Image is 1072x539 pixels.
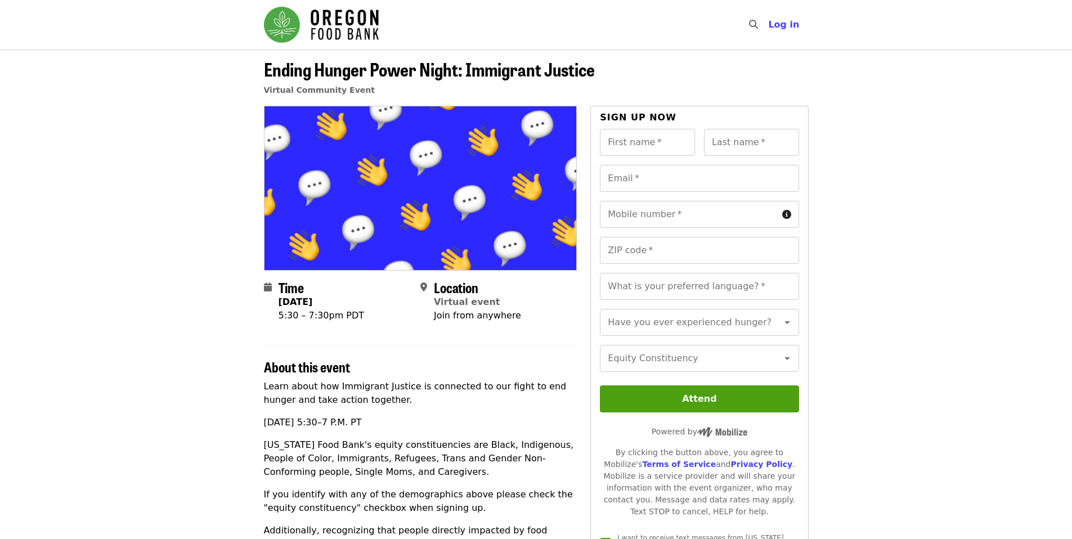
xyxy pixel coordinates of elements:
strong: [DATE] [279,297,313,307]
span: Ending Hunger Power Night: Immigrant Justice [264,56,595,82]
div: By clicking the button above, you agree to Mobilize's and . Mobilize is a service provider and wi... [600,447,799,518]
button: Open [779,315,795,330]
a: Terms of Service [642,460,716,469]
input: Mobile number [600,201,777,228]
span: Time [279,277,304,297]
input: Last name [704,129,799,156]
p: Learn about how Immigrant Justice is connected to our fight to end hunger and take action together. [264,380,577,407]
span: Join from anywhere [434,310,521,321]
button: Attend [600,385,799,412]
span: Powered by [652,427,747,436]
input: Email [600,165,799,192]
button: Log in [759,14,808,36]
span: Log in [768,19,799,30]
span: Sign up now [600,112,676,123]
a: Privacy Policy [730,460,792,469]
p: [US_STATE] Food Bank's equity constituencies are Black, Indigenous, People of Color, Immigrants, ... [264,438,577,479]
img: Oregon Food Bank - Home [264,7,379,43]
img: Powered by Mobilize [697,427,747,437]
img: Ending Hunger Power Night: Immigrant Justice organized by Oregon Food Bank [264,106,577,269]
input: What is your preferred language? [600,273,799,300]
input: ZIP code [600,237,799,264]
button: Open [779,351,795,366]
input: Search [765,11,774,38]
span: About this event [264,357,350,376]
div: 5:30 – 7:30pm PDT [279,309,365,322]
input: First name [600,129,695,156]
a: Virtual Community Event [264,86,375,95]
i: map-marker-alt icon [420,282,427,293]
i: search icon [749,19,758,30]
span: Location [434,277,478,297]
p: If you identify with any of the demographics above please check the "equity constituency" checkbo... [264,488,577,515]
i: circle-info icon [782,209,791,220]
a: Virtual event [434,297,500,307]
i: calendar icon [264,282,272,293]
p: [DATE] 5:30–7 P.M. PT [264,416,577,429]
